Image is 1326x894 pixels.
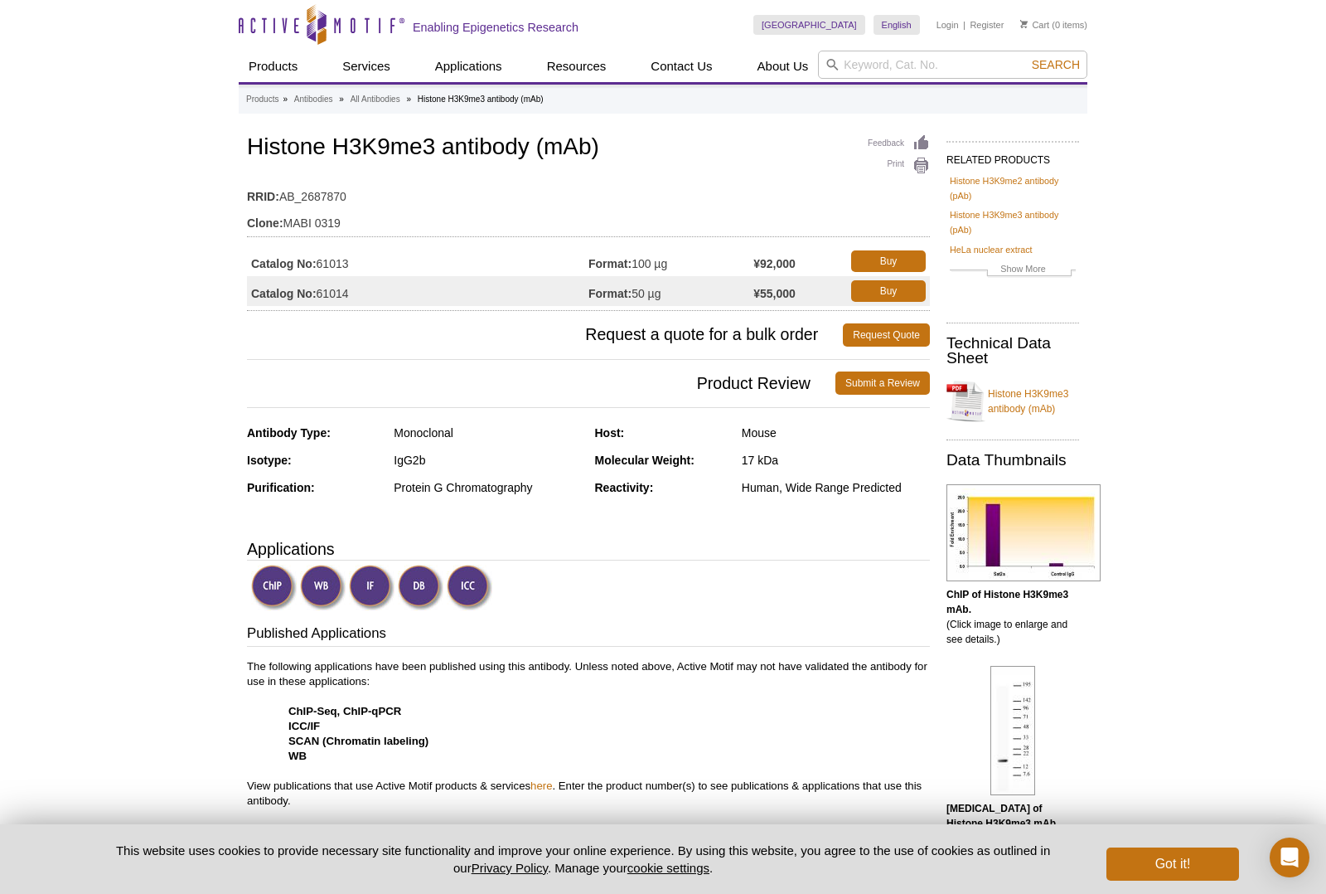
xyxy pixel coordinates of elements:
strong: Antibody Type: [247,426,331,440]
div: Protein G Chromatography [394,480,582,495]
p: (Click image to enlarge and see details.) [946,801,1079,861]
img: Dot Blot Validated [398,565,443,610]
a: Print [868,157,930,175]
td: 61013 [247,246,588,276]
li: (0 items) [1020,15,1087,35]
td: 100 µg [588,246,753,276]
a: Login [936,19,959,31]
strong: ¥55,000 [753,286,796,301]
a: English [874,15,920,35]
strong: ICC/IF [288,720,320,732]
h1: Histone H3K9me3 antibody (mAb) [247,134,930,163]
div: Human, Wide Range Predicted [742,480,930,495]
img: Immunofluorescence Validated [349,565,394,610]
a: Buy [851,280,926,302]
h2: Data Thumbnails [946,453,1079,468]
a: About Us [748,51,819,82]
strong: Host: [595,426,625,440]
h2: Technical Data Sheet [946,336,1079,366]
a: Products [246,92,278,107]
strong: Catalog No: [251,286,317,301]
a: All Antibodies [351,92,400,107]
button: Got it! [1106,848,1239,881]
button: cookie settings [627,861,709,875]
strong: Reactivity: [595,481,654,494]
span: Request a quote for a bulk order [247,323,843,347]
li: » [283,95,288,104]
strong: Molecular Weight: [595,454,694,467]
td: AB_2687870 [247,179,930,206]
a: Histone H3K9me2 antibody (pAb) [950,173,1076,203]
div: IgG2b [394,453,582,468]
span: Product Review [247,372,835,395]
div: 17 kDa [742,453,930,468]
div: Open Intercom Messenger [1270,838,1309,877]
a: Histone H3K9me3 antibody (mAb) [946,377,1079,426]
li: » [339,95,344,104]
img: Immunocytochemistry Validated [447,565,492,610]
strong: RRID: [247,189,279,204]
li: » [406,95,411,104]
strong: ¥92,000 [753,256,796,271]
a: Submit a Review [835,372,930,395]
strong: SCAN (Chromatin labeling) [288,735,428,747]
b: ChIP of Histone H3K9me3 mAb. [946,589,1068,615]
strong: Isotype: [247,454,292,467]
strong: WB [288,750,307,762]
a: Register [970,19,1004,31]
img: Western Blot Validated [300,565,346,610]
a: Histone H3K9me3 antibody (pAb) [950,207,1076,237]
input: Keyword, Cat. No. [818,51,1087,79]
strong: Format: [588,256,632,271]
div: Mouse [742,425,930,440]
span: Search [1032,58,1080,71]
a: here [530,780,552,792]
li: Histone H3K9me3 antibody (mAb) [418,95,544,104]
h3: Applications [247,537,930,561]
a: Request Quote [843,323,930,347]
strong: Format: [588,286,632,301]
a: Privacy Policy [472,861,548,875]
a: Buy [851,250,926,272]
strong: Catalog No: [251,256,317,271]
h2: RELATED PRODUCTS [946,141,1079,171]
img: Histone H3K9me3 antibody (mAb) tested by Western blot. [990,666,1035,795]
img: Your Cart [1020,20,1028,28]
strong: ChIP-Seq, ChIP-qPCR [288,705,401,717]
h2: Enabling Epigenetics Research [413,20,578,35]
a: Cart [1020,19,1049,31]
a: Resources [537,51,617,82]
a: Contact Us [641,51,722,82]
a: Services [332,51,400,82]
h3: Published Applications [247,624,930,647]
p: The following applications have been published using this antibody. Unless noted above, Active Mo... [247,659,930,809]
b: [MEDICAL_DATA] of Histone H3K9me3 mAb. [946,803,1058,829]
a: Applications [425,51,512,82]
td: 61014 [247,276,588,306]
a: Show More [950,261,1076,280]
div: Monoclonal [394,425,582,440]
li: | [963,15,965,35]
img: Histone H3K9me3 antibody (mAb) tested by ChIP. [946,484,1101,581]
td: 50 µg [588,276,753,306]
a: [GEOGRAPHIC_DATA] [753,15,865,35]
a: Feedback [868,134,930,153]
p: (Click image to enlarge and see details.) [946,587,1079,647]
strong: Purification: [247,481,315,494]
button: Search [1027,57,1085,72]
p: This website uses cookies to provide necessary site functionality and improve your online experie... [87,842,1079,877]
img: ChIP Validated [251,565,297,610]
a: Products [239,51,307,82]
strong: Clone: [247,216,283,231]
td: MABI 0319 [247,206,930,232]
a: Antibodies [294,92,333,107]
a: HeLa nuclear extract [950,242,1033,257]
